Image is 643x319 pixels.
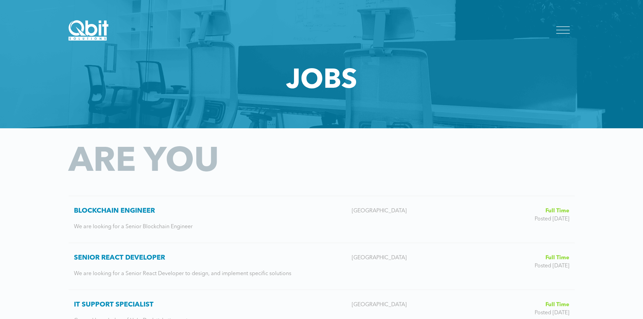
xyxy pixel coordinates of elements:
[74,301,346,309] h3: IT Support Specialist
[346,301,470,309] div: [GEOGRAPHIC_DATA]
[74,207,346,215] h3: Blockchain Engineer
[286,68,357,95] h1: Jobs
[74,254,346,262] h3: Senior React Developer
[69,196,575,243] a: Blockchain Engineer We are looking for a Senior Blockchain Engineer [GEOGRAPHIC_DATA] Full Time P...
[476,301,569,309] li: Full Time
[535,216,569,222] time: Posted [DATE]
[535,263,569,269] time: Posted [DATE]
[69,243,575,290] a: Senior React Developer We are looking for a ​Senior React Developer to design, and implement spec...
[69,20,109,41] img: logo.svg
[74,224,193,230] span: We are looking for a Senior Blockchain Engineer
[69,128,575,179] h1: Are you
[535,310,569,316] time: Posted [DATE]
[346,254,470,262] div: [GEOGRAPHIC_DATA]
[476,254,569,262] li: Full Time
[74,271,291,276] span: We are looking for a ​Senior React Developer to design, and implement specific solutions
[476,207,569,215] li: Full Time
[346,207,470,215] div: [GEOGRAPHIC_DATA]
